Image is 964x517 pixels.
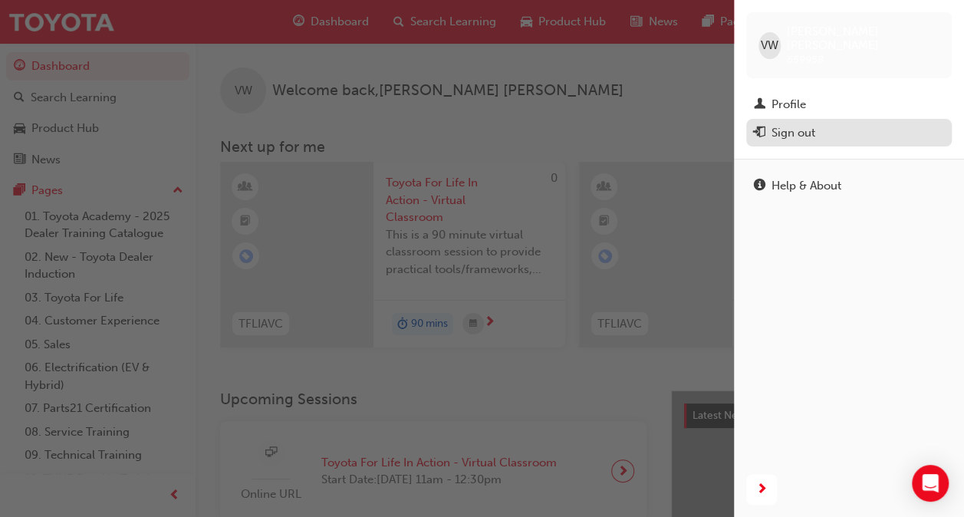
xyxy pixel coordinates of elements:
[787,53,824,66] span: 659958
[772,124,815,142] div: Sign out
[746,91,952,119] a: Profile
[754,98,765,112] span: man-icon
[772,96,806,114] div: Profile
[754,179,765,193] span: info-icon
[761,37,778,54] span: VW
[746,119,952,147] button: Sign out
[756,480,768,499] span: next-icon
[912,465,949,502] div: Open Intercom Messenger
[746,172,952,200] a: Help & About
[787,25,939,52] span: [PERSON_NAME] [PERSON_NAME]
[754,127,765,140] span: exit-icon
[772,177,841,195] div: Help & About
